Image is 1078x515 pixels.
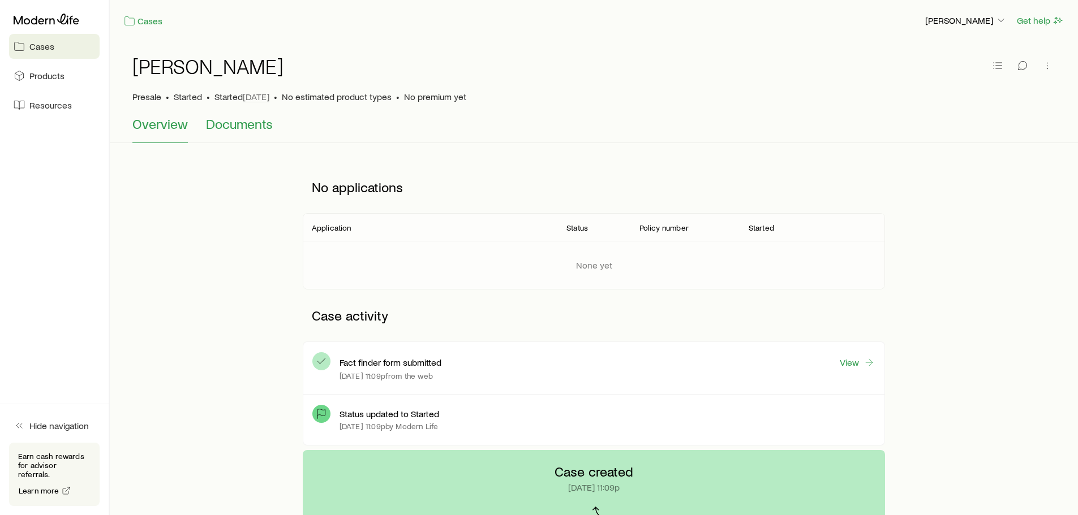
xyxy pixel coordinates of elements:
[340,422,438,431] p: [DATE] 11:09p by Modern Life
[29,99,72,111] span: Resources
[132,116,188,132] span: Overview
[9,413,100,438] button: Hide navigation
[566,223,588,232] p: Status
[123,15,163,28] a: Cases
[214,91,269,102] p: Started
[555,464,633,479] p: Case created
[749,223,774,232] p: Started
[568,482,620,493] p: [DATE] 11:09p
[303,170,885,204] p: No applications
[207,91,210,102] span: •
[396,91,400,102] span: •
[303,298,885,332] p: Case activity
[132,55,284,77] h1: [PERSON_NAME]
[18,452,91,479] p: Earn cash rewards for advisor referrals.
[132,116,1055,143] div: Case details tabs
[9,63,100,88] a: Products
[132,91,161,102] p: Presale
[925,14,1007,28] button: [PERSON_NAME]
[9,34,100,59] a: Cases
[9,443,100,506] div: Earn cash rewards for advisor referrals.Learn more
[312,223,351,232] p: Application
[839,356,875,369] a: View
[174,91,202,102] span: Started
[639,223,689,232] p: Policy number
[340,371,433,380] p: [DATE] 11:09p from the web
[9,93,100,118] a: Resources
[274,91,277,102] span: •
[166,91,169,102] span: •
[29,70,65,81] span: Products
[404,91,466,102] span: No premium yet
[282,91,392,102] span: No estimated product types
[576,259,612,271] p: None yet
[206,116,273,132] span: Documents
[340,408,439,419] p: Status updated to Started
[1016,14,1064,27] button: Get help
[29,41,54,52] span: Cases
[29,420,89,431] span: Hide navigation
[340,357,441,368] p: Fact finder form submitted
[243,91,269,102] span: [DATE]
[19,487,59,495] span: Learn more
[925,15,1007,26] p: [PERSON_NAME]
